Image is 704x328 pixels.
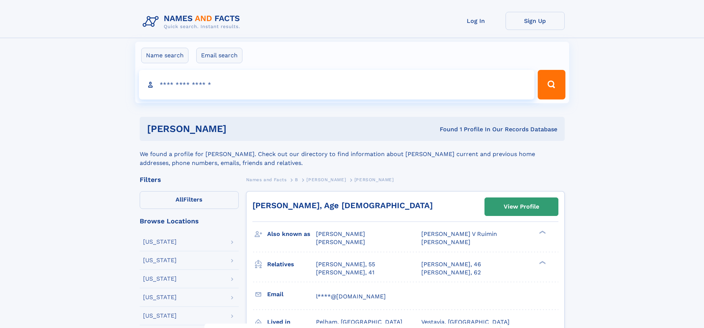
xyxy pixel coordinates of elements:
input: search input [139,70,535,99]
span: All [176,196,183,203]
div: View Profile [504,198,539,215]
a: B [295,175,298,184]
div: [US_STATE] [143,239,177,245]
button: Search Button [538,70,565,99]
label: Filters [140,191,239,209]
div: ❯ [537,260,546,265]
div: [US_STATE] [143,294,177,300]
a: Sign Up [506,12,565,30]
label: Name search [141,48,188,63]
span: [PERSON_NAME] [316,239,365,246]
div: We found a profile for [PERSON_NAME]. Check out our directory to find information about [PERSON_N... [140,141,565,168]
span: [PERSON_NAME] [316,230,365,237]
label: Email search [196,48,242,63]
span: B [295,177,298,182]
a: [PERSON_NAME], 62 [421,268,481,277]
span: [PERSON_NAME] [306,177,346,182]
div: [US_STATE] [143,276,177,282]
div: Browse Locations [140,218,239,224]
h3: Relatives [267,258,316,271]
a: [PERSON_NAME] [306,175,346,184]
a: [PERSON_NAME], 55 [316,260,375,268]
div: [US_STATE] [143,313,177,319]
span: [PERSON_NAME] [421,239,470,246]
h3: Email [267,288,316,301]
a: [PERSON_NAME], Age [DEMOGRAPHIC_DATA] [252,201,433,210]
h1: [PERSON_NAME] [147,124,333,133]
div: Found 1 Profile In Our Records Database [333,125,557,133]
a: [PERSON_NAME], 46 [421,260,481,268]
h3: Also known as [267,228,316,240]
span: [PERSON_NAME] V Ruimin [421,230,497,237]
a: Names and Facts [246,175,287,184]
div: ❯ [537,230,546,235]
img: Logo Names and Facts [140,12,246,32]
a: [PERSON_NAME], 41 [316,268,374,277]
a: Log In [446,12,506,30]
div: Filters [140,176,239,183]
span: Vestavia, [GEOGRAPHIC_DATA] [421,318,510,325]
span: Pelham, [GEOGRAPHIC_DATA] [316,318,402,325]
div: [US_STATE] [143,257,177,263]
span: [PERSON_NAME] [354,177,394,182]
a: View Profile [485,198,558,216]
